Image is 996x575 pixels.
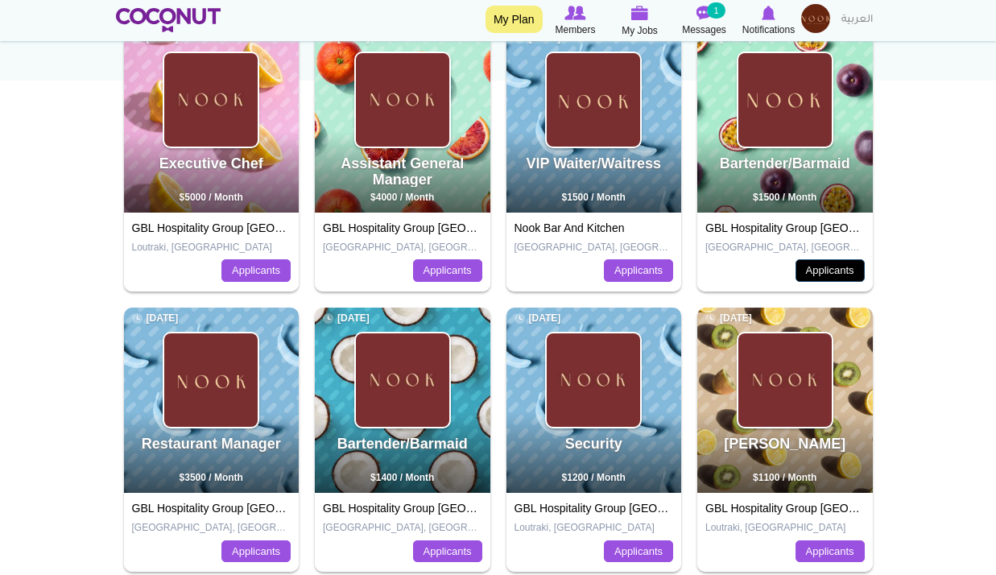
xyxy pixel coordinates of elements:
span: $1500 / Month [753,192,816,203]
span: $3500 / Month [180,472,243,483]
a: Applicants [221,540,291,563]
img: Home [116,8,221,32]
p: Loutraki, [GEOGRAPHIC_DATA] [515,521,674,535]
span: Members [555,22,595,38]
span: [DATE] [132,312,179,325]
a: Applicants [796,259,865,282]
span: $1400 / Month [370,472,434,483]
a: GBL Hospitality Group [GEOGRAPHIC_DATA] [323,502,555,515]
a: Nook Bar And Kitchen [515,221,625,234]
span: [DATE] [515,31,561,45]
a: Bartender/Barmaid [337,436,468,452]
span: $1100 / Month [753,472,816,483]
span: $1500 / Month [562,192,626,203]
img: Browse Members [564,6,585,20]
p: [GEOGRAPHIC_DATA], [GEOGRAPHIC_DATA] [515,241,674,254]
a: GBL Hospitality Group [GEOGRAPHIC_DATA] [705,502,937,515]
img: Messages [696,6,713,20]
span: Messages [682,22,726,38]
a: Applicants [413,540,482,563]
a: My Jobs My Jobs [608,4,672,39]
a: GBL Hospitality Group [GEOGRAPHIC_DATA] [515,502,746,515]
span: [DATE] [323,312,370,325]
a: GBL Hospitality Group [GEOGRAPHIC_DATA] [323,221,555,234]
a: GBL Hospitality Group [GEOGRAPHIC_DATA] [132,502,364,515]
a: Bartender/Barmaid [720,155,850,172]
span: [DATE] [705,31,752,45]
p: [GEOGRAPHIC_DATA], [GEOGRAPHIC_DATA] [323,241,482,254]
img: Notifications [762,6,775,20]
small: 1 [707,2,725,19]
p: [GEOGRAPHIC_DATA], [GEOGRAPHIC_DATA] [705,241,865,254]
a: Applicants [796,540,865,563]
p: [GEOGRAPHIC_DATA], [GEOGRAPHIC_DATA] [132,521,291,535]
a: VIP Waiter/Waitress [527,155,661,172]
span: My Jobs [622,23,658,39]
a: Applicants [604,540,673,563]
span: [DATE] [515,312,561,325]
a: Applicants [604,259,673,282]
a: GBL Hospitality Group [GEOGRAPHIC_DATA] [705,221,937,234]
a: العربية [833,4,881,36]
span: $5000 / Month [180,192,243,203]
a: Restaurant Manager [142,436,281,452]
a: Notifications Notifications [737,4,801,38]
a: Browse Members Members [543,4,608,38]
p: Loutraki, [GEOGRAPHIC_DATA] [132,241,291,254]
a: Assistant General Manager [341,155,464,188]
p: [GEOGRAPHIC_DATA], [GEOGRAPHIC_DATA] [323,521,482,535]
a: Messages Messages 1 [672,4,737,38]
span: [DATE] [705,312,752,325]
a: Security [565,436,622,452]
p: Loutraki, [GEOGRAPHIC_DATA] [705,521,865,535]
a: My Plan [486,6,543,33]
span: $4000 / Month [370,192,434,203]
a: Applicants [221,259,291,282]
img: My Jobs [631,6,649,20]
span: $1200 / Month [562,472,626,483]
a: Applicants [413,259,482,282]
span: [DATE] [323,31,370,45]
span: Notifications [742,22,795,38]
a: GBL Hospitality Group [GEOGRAPHIC_DATA] [132,221,364,234]
a: [PERSON_NAME] [724,436,845,452]
a: Executive Chef [159,155,263,172]
span: [DATE] [132,31,179,45]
